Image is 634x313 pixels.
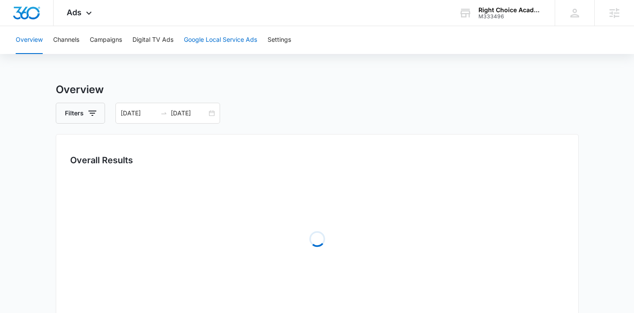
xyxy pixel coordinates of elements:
[70,154,133,167] h3: Overall Results
[478,7,542,13] div: account name
[478,13,542,20] div: account id
[132,26,173,54] button: Digital TV Ads
[160,110,167,117] span: swap-right
[268,26,291,54] button: Settings
[171,108,207,118] input: End date
[67,8,81,17] span: Ads
[184,26,257,54] button: Google Local Service Ads
[56,82,579,98] h3: Overview
[56,103,105,124] button: Filters
[121,108,157,118] input: Start date
[53,26,79,54] button: Channels
[160,110,167,117] span: to
[16,26,43,54] button: Overview
[90,26,122,54] button: Campaigns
